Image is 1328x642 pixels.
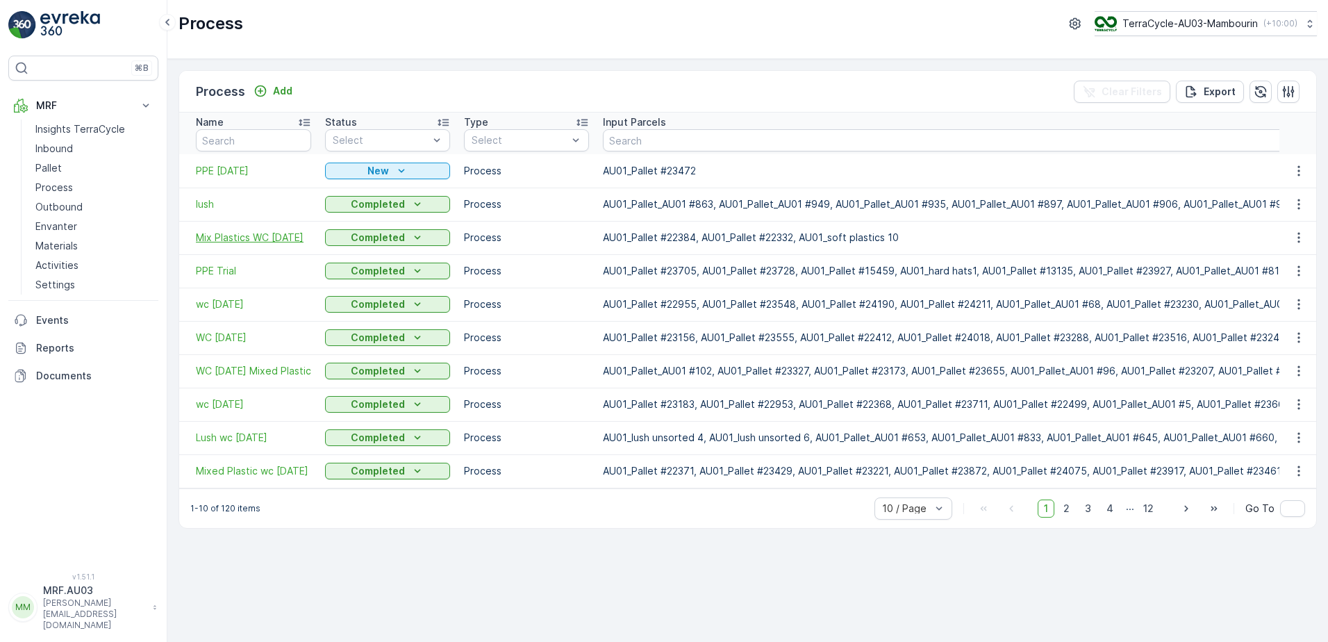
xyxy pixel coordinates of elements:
p: Process [464,297,589,311]
p: MRF [36,99,131,113]
span: 3 [1079,500,1097,518]
p: Completed [351,331,405,345]
span: Go To [1245,502,1275,516]
p: Process [464,331,589,345]
p: Activities [35,258,78,272]
p: Envanter [35,220,77,233]
input: Search [196,129,311,151]
p: ( +10:00 ) [1263,18,1297,29]
a: Pallet [30,158,158,178]
a: Reports [8,334,158,362]
button: New [325,163,450,179]
p: Completed [351,431,405,445]
p: Process [464,364,589,378]
a: WC 11/08/2025 [196,331,311,345]
button: Completed [325,229,450,246]
p: Export [1204,85,1236,99]
a: WC 4/8/25 Mixed Plastic [196,364,311,378]
p: Process [179,13,243,35]
a: Mixed Plastic wc 21/7/25 [196,464,311,478]
span: WC [DATE] Mixed Plastic [196,364,311,378]
p: TerraCycle-AU03-Mambourin [1122,17,1258,31]
p: ... [1126,500,1134,518]
button: TerraCycle-AU03-Mambourin(+10:00) [1095,11,1317,36]
img: logo [8,11,36,39]
p: Events [36,313,153,327]
span: 1 [1038,500,1054,518]
p: Process [35,181,73,195]
a: Lush wc 21/7/25 [196,431,311,445]
img: image_D6FFc8H.png [1095,16,1117,31]
button: MRF [8,92,158,120]
p: Pallet [35,161,62,175]
p: Process [196,82,245,101]
p: Completed [351,264,405,278]
p: Process [464,397,589,411]
div: MM [12,596,34,618]
button: Completed [325,396,450,413]
button: Completed [325,263,450,279]
p: Select [333,133,429,147]
p: Process [464,264,589,278]
p: Type [464,115,488,129]
span: Mixed Plastic wc [DATE] [196,464,311,478]
a: Insights TerraCycle [30,120,158,139]
span: 4 [1100,500,1120,518]
p: 1-10 of 120 items [190,503,260,514]
a: wc 28/7/25 [196,397,311,411]
a: lush [196,197,311,211]
p: New [367,164,389,178]
button: Completed [325,429,450,446]
span: Lush wc [DATE] [196,431,311,445]
p: Reports [36,341,153,355]
button: Export [1176,81,1244,103]
a: Process [30,178,158,197]
span: PPE [DATE] [196,164,311,178]
a: Events [8,306,158,334]
p: Completed [351,231,405,245]
a: wc 18/8/25 [196,297,311,311]
p: Add [273,84,292,98]
button: Completed [325,296,450,313]
button: Clear Filters [1074,81,1170,103]
a: PPE Trial [196,264,311,278]
p: Name [196,115,224,129]
span: Mix Plastics WC [DATE] [196,231,311,245]
p: Status [325,115,357,129]
span: v 1.51.1 [8,573,158,581]
p: MRF.AU03 [43,584,146,598]
button: MMMRF.AU03[PERSON_NAME][EMAIL_ADDRESS][DOMAIN_NAME] [8,584,158,631]
p: ⌘B [135,63,149,74]
p: Clear Filters [1102,85,1162,99]
p: Process [464,231,589,245]
button: Completed [325,363,450,379]
p: Process [464,197,589,211]
p: Inbound [35,142,73,156]
p: Completed [351,197,405,211]
a: PPE 29/9/25 [196,164,311,178]
a: Envanter [30,217,158,236]
a: Settings [30,275,158,295]
span: 12 [1137,500,1160,518]
p: Documents [36,369,153,383]
button: Completed [325,463,450,479]
p: Input Parcels [603,115,666,129]
p: Completed [351,364,405,378]
p: Insights TerraCycle [35,122,125,136]
p: Process [464,464,589,478]
a: Outbound [30,197,158,217]
p: Outbound [35,200,83,214]
button: Add [248,83,298,99]
span: WC [DATE] [196,331,311,345]
a: Activities [30,256,158,275]
button: Completed [325,196,450,213]
p: Select [472,133,567,147]
a: Inbound [30,139,158,158]
span: wc [DATE] [196,297,311,311]
p: Completed [351,297,405,311]
p: Process [464,431,589,445]
a: Mix Plastics WC 15/9/25 [196,231,311,245]
span: wc [DATE] [196,397,311,411]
